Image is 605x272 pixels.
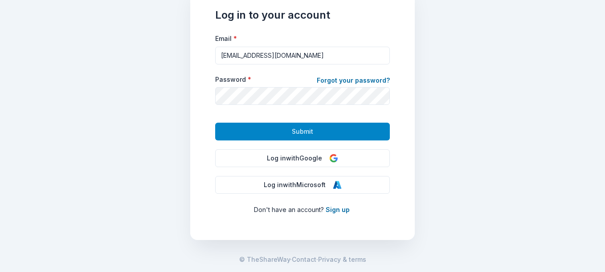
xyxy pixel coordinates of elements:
span: Submit [292,126,313,137]
a: Privacy & terms [318,254,366,265]
button: Submit [215,123,390,140]
img: Microsoft Logo [333,180,342,189]
span: © TheShareWay [239,256,290,263]
img: Google Logo [329,154,338,163]
button: Log inwithMicrosoft [215,176,390,194]
label: Password [215,75,251,84]
h1: Log in to your account [215,8,390,22]
span: Don ' t have an account? [254,206,324,213]
label: Email [215,34,237,43]
a: Forgot your password? [317,75,390,88]
span: · · [239,254,366,265]
a: Contact [292,254,316,265]
button: Log inwithGoogle [215,149,390,167]
a: Sign up [326,206,350,213]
